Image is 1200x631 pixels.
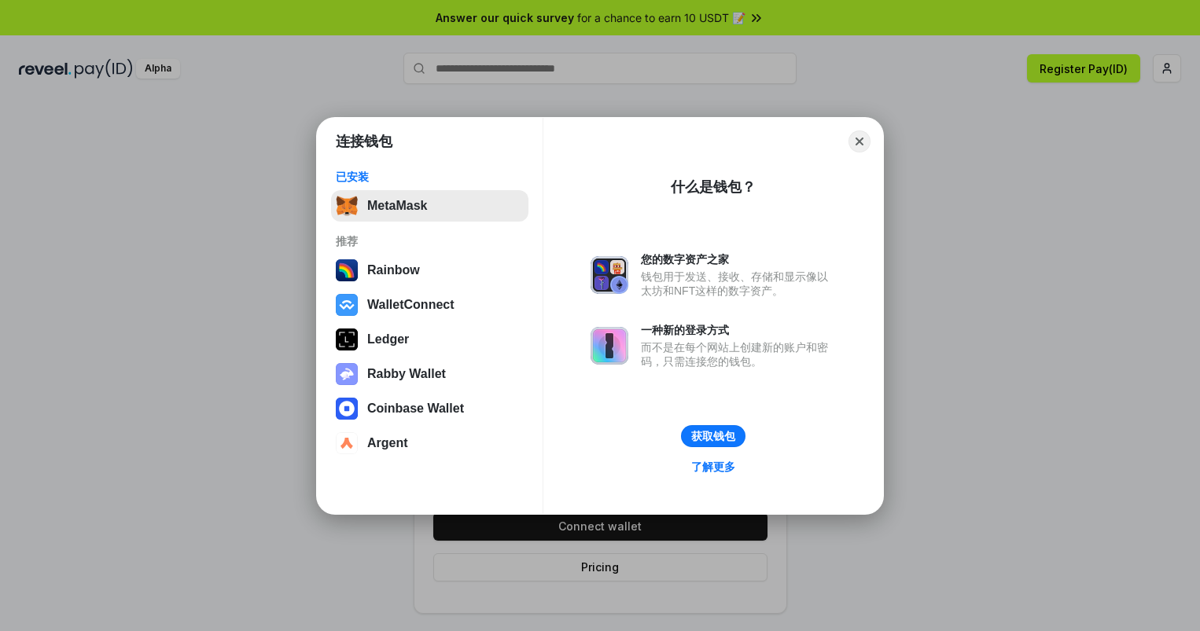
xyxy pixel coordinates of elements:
button: Close [848,130,871,152]
img: svg+xml,%3Csvg%20xmlns%3D%22http%3A%2F%2Fwww.w3.org%2F2000%2Fsvg%22%20fill%3D%22none%22%20viewBox... [591,256,628,294]
button: 获取钱包 [681,425,745,447]
div: 钱包用于发送、接收、存储和显示像以太坊和NFT这样的数字资产。 [641,270,836,298]
img: svg+xml,%3Csvg%20width%3D%2228%22%20height%3D%2228%22%20viewBox%3D%220%200%2028%2028%22%20fill%3D... [336,398,358,420]
div: MetaMask [367,199,427,213]
button: Argent [331,427,528,459]
img: svg+xml,%3Csvg%20fill%3D%22none%22%20height%3D%2233%22%20viewBox%3D%220%200%2035%2033%22%20width%... [336,195,358,217]
div: 推荐 [336,234,524,248]
div: 而不是在每个网站上创建新的账户和密码，只需连接您的钱包。 [641,340,836,369]
img: svg+xml,%3Csvg%20xmlns%3D%22http%3A%2F%2Fwww.w3.org%2F2000%2Fsvg%22%20fill%3D%22none%22%20viewBox... [336,363,358,385]
button: MetaMask [331,190,528,222]
img: svg+xml,%3Csvg%20width%3D%22120%22%20height%3D%22120%22%20viewBox%3D%220%200%20120%20120%22%20fil... [336,259,358,281]
div: WalletConnect [367,298,455,312]
div: 一种新的登录方式 [641,323,836,337]
div: Argent [367,436,408,450]
div: Rainbow [367,263,420,277]
button: Coinbase Wallet [331,393,528,424]
div: 已安装 [336,170,524,184]
div: 您的数字资产之家 [641,252,836,266]
img: svg+xml,%3Csvg%20width%3D%2228%22%20height%3D%2228%22%20viewBox%3D%220%200%2028%2028%22%20fill%3D... [336,294,358,316]
button: Ledger [331,324,528,355]
a: 了解更多 [682,457,745,477]
h1: 连接钱包 [336,132,392,151]
div: 什么是钱包？ [671,178,756,196]
img: svg+xml,%3Csvg%20xmlns%3D%22http%3A%2F%2Fwww.w3.org%2F2000%2Fsvg%22%20width%3D%2228%22%20height%3... [336,328,358,350]
div: Rabby Wallet [367,367,446,381]
div: Ledger [367,332,409,347]
div: 获取钱包 [691,429,735,443]
div: 了解更多 [691,460,735,474]
button: WalletConnect [331,289,528,321]
div: Coinbase Wallet [367,402,464,416]
button: Rabby Wallet [331,358,528,390]
img: svg+xml,%3Csvg%20width%3D%2228%22%20height%3D%2228%22%20viewBox%3D%220%200%2028%2028%22%20fill%3D... [336,432,358,454]
button: Rainbow [331,255,528,286]
img: svg+xml,%3Csvg%20xmlns%3D%22http%3A%2F%2Fwww.w3.org%2F2000%2Fsvg%22%20fill%3D%22none%22%20viewBox... [591,327,628,365]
